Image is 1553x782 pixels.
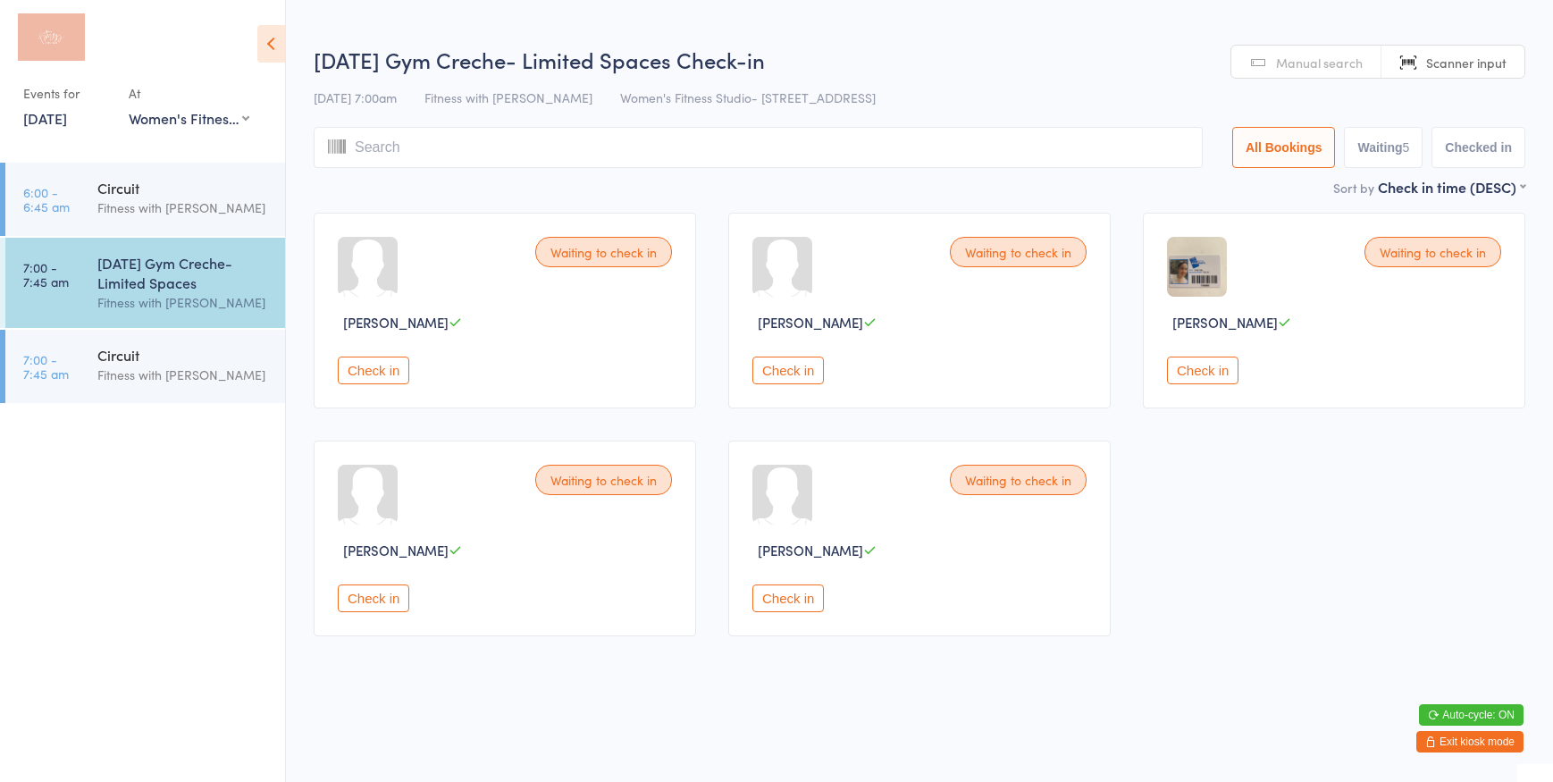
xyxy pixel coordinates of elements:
a: [DATE] [23,108,67,128]
div: Check in time (DESC) [1378,177,1525,197]
div: Waiting to check in [535,237,672,267]
button: Exit kiosk mode [1416,731,1524,753]
input: Search [314,127,1203,168]
span: Fitness with [PERSON_NAME] [424,88,592,106]
a: 6:00 -6:45 amCircuitFitness with [PERSON_NAME] [5,163,285,236]
span: [PERSON_NAME] [1172,313,1278,332]
span: Manual search [1276,54,1363,71]
div: Waiting to check in [1364,237,1501,267]
button: Check in [338,584,409,612]
h2: [DATE] Gym Creche- Limited Spaces Check-in [314,45,1525,74]
div: Women's Fitness Studio- [STREET_ADDRESS] [129,108,249,128]
button: Check in [1167,357,1238,384]
span: [PERSON_NAME] [343,313,449,332]
div: Fitness with [PERSON_NAME] [97,365,270,385]
button: Check in [338,357,409,384]
span: [PERSON_NAME] [758,541,863,559]
button: Waiting5 [1344,127,1423,168]
time: 7:00 - 7:45 am [23,260,69,289]
div: Fitness with [PERSON_NAME] [97,198,270,218]
img: image1683536039.png [1167,237,1227,297]
a: 7:00 -7:45 amCircuitFitness with [PERSON_NAME] [5,330,285,403]
button: Checked in [1431,127,1525,168]
span: Women's Fitness Studio- [STREET_ADDRESS] [620,88,876,106]
span: [PERSON_NAME] [343,541,449,559]
button: Auto-cycle: ON [1419,704,1524,726]
div: Waiting to check in [535,465,672,495]
span: [PERSON_NAME] [758,313,863,332]
div: Events for [23,79,111,108]
time: 7:00 - 7:45 am [23,352,69,381]
div: Waiting to check in [950,237,1087,267]
button: All Bookings [1232,127,1336,168]
span: Scanner input [1426,54,1507,71]
div: Circuit [97,345,270,365]
img: Fitness with Zoe [18,13,85,61]
div: Fitness with [PERSON_NAME] [97,292,270,313]
time: 6:00 - 6:45 am [23,185,70,214]
label: Sort by [1333,179,1374,197]
button: Check in [752,584,824,612]
a: 7:00 -7:45 am[DATE] Gym Creche- Limited SpacesFitness with [PERSON_NAME] [5,238,285,328]
div: At [129,79,249,108]
span: [DATE] 7:00am [314,88,397,106]
button: Check in [752,357,824,384]
div: 5 [1403,140,1410,155]
div: Waiting to check in [950,465,1087,495]
div: [DATE] Gym Creche- Limited Spaces [97,253,270,292]
div: Circuit [97,178,270,198]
